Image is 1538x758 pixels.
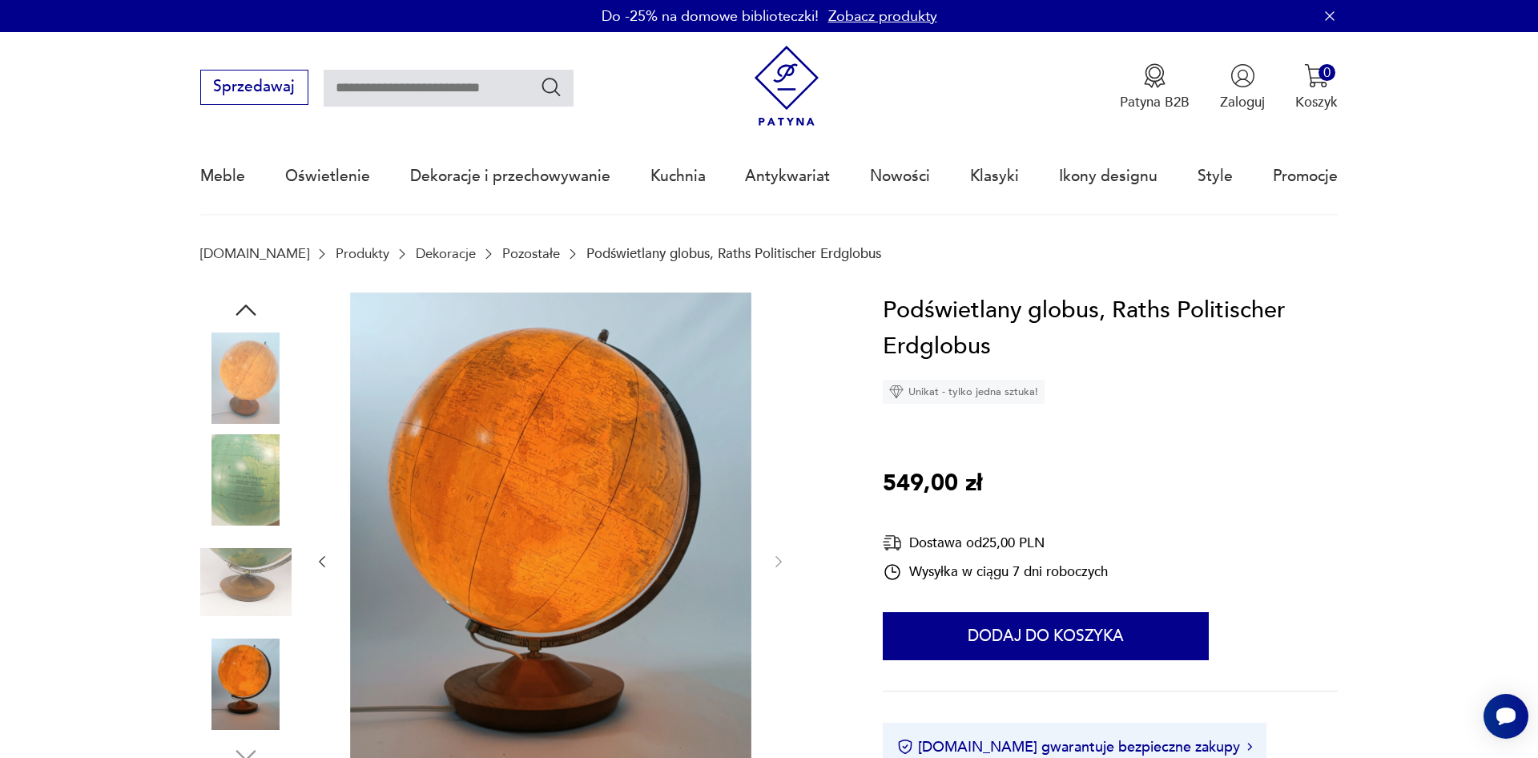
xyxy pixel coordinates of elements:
[540,75,563,99] button: Szukaj
[416,246,476,261] a: Dekoracje
[1273,139,1338,213] a: Promocje
[1120,63,1190,111] a: Ikona medaluPatyna B2B
[1220,63,1265,111] button: Zaloguj
[1059,139,1158,213] a: Ikony designu
[200,70,308,105] button: Sprzedawaj
[200,639,292,730] img: Zdjęcie produktu Podświetlany globus, Raths Politischer Erdglobus
[1142,63,1167,88] img: Ikona medalu
[1220,93,1265,111] p: Zaloguj
[650,139,706,213] a: Kuchnia
[586,246,881,261] p: Podświetlany globus, Raths Politischer Erdglobus
[883,533,1108,553] div: Dostawa od 25,00 PLN
[897,737,1252,757] button: [DOMAIN_NAME] gwarantuje bezpieczne zakupy
[200,333,292,424] img: Zdjęcie produktu Podświetlany globus, Raths Politischer Erdglobus
[1247,743,1252,751] img: Ikona strzałki w prawo
[889,385,904,399] img: Ikona diamentu
[747,46,827,127] img: Patyna - sklep z meblami i dekoracjami vintage
[1295,63,1338,111] button: 0Koszyk
[970,139,1019,213] a: Klasyki
[1319,64,1335,81] div: 0
[200,434,292,526] img: Zdjęcie produktu Podświetlany globus, Raths Politischer Erdglobus
[883,612,1209,660] button: Dodaj do koszyka
[336,246,389,261] a: Produkty
[285,139,370,213] a: Oświetlenie
[883,562,1108,582] div: Wysyłka w ciągu 7 dni roboczych
[883,466,982,502] p: 549,00 zł
[200,139,245,213] a: Meble
[883,380,1045,404] div: Unikat - tylko jedna sztuka!
[1230,63,1255,88] img: Ikonka użytkownika
[828,6,937,26] a: Zobacz produkty
[883,533,902,553] img: Ikona dostawy
[870,139,930,213] a: Nowości
[1198,139,1233,213] a: Style
[200,246,309,261] a: [DOMAIN_NAME]
[200,537,292,628] img: Zdjęcie produktu Podświetlany globus, Raths Politischer Erdglobus
[897,739,913,755] img: Ikona certyfikatu
[410,139,610,213] a: Dekoracje i przechowywanie
[1295,93,1338,111] p: Koszyk
[1304,63,1329,88] img: Ikona koszyka
[1120,63,1190,111] button: Patyna B2B
[745,139,830,213] a: Antykwariat
[200,82,308,95] a: Sprzedawaj
[883,292,1338,365] h1: Podświetlany globus, Raths Politischer Erdglobus
[1484,694,1528,739] iframe: Smartsupp widget button
[1120,93,1190,111] p: Patyna B2B
[602,6,819,26] p: Do -25% na domowe biblioteczki!
[502,246,560,261] a: Pozostałe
